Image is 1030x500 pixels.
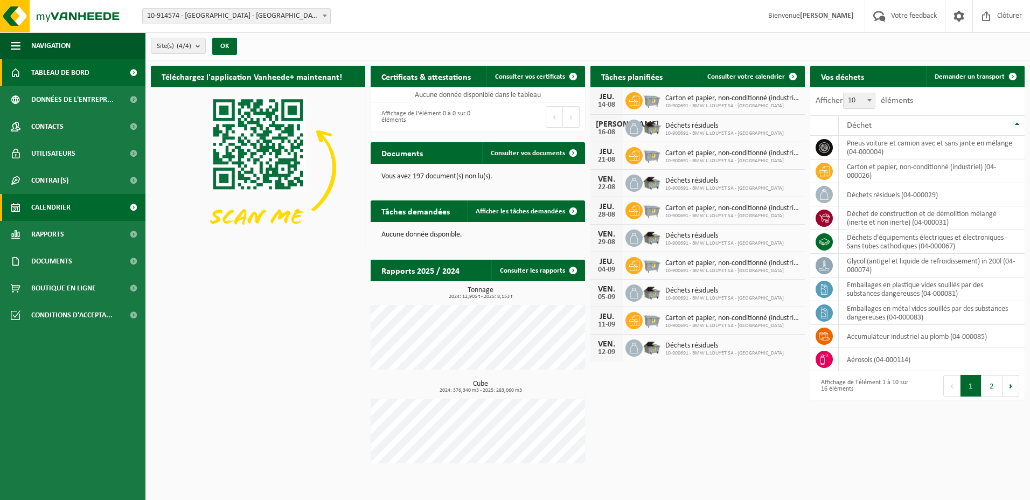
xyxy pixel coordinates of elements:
div: Affichage de l'élément 1 à 10 sur 16 éléments [816,374,912,398]
span: Contrat(s) [31,167,68,194]
span: Déchets résiduels [665,177,784,185]
img: WB-2500-GAL-GY-01 [643,91,661,109]
span: 10-900691 - BMW L.LOUYET SA - [GEOGRAPHIC_DATA] [665,323,799,329]
img: WB-5000-GAL-GY-01 [643,228,661,246]
h3: Cube [376,380,585,393]
h2: Téléchargez l'application Vanheede+ maintenant! [151,66,353,87]
span: Demander un transport [935,73,1005,80]
span: Conditions d'accepta... [31,302,113,329]
img: WB-5000-GAL-GY-01 [643,283,661,301]
img: WB-2500-GAL-GY-01 [643,255,661,274]
a: Consulter votre calendrier [699,66,804,87]
h2: Vos déchets [810,66,875,87]
span: Déchet [847,121,872,130]
span: Rapports [31,221,64,248]
span: 10-900691 - BMW L.LOUYET SA - [GEOGRAPHIC_DATA] [665,158,799,164]
span: Boutique en ligne [31,275,96,302]
div: JEU. [596,93,617,101]
div: JEU. [596,148,617,156]
button: Next [1003,375,1019,397]
a: Afficher les tâches demandées [467,200,584,222]
img: WB-5000-GAL-GY-01 [643,338,661,356]
div: 29-08 [596,239,617,246]
div: 12-09 [596,349,617,356]
div: [PERSON_NAME]. [596,120,617,129]
count: (4/4) [177,43,191,50]
button: Site(s)(4/4) [151,38,206,54]
button: Next [563,106,580,128]
a: Demander un transport [926,66,1024,87]
img: WB-2500-GAL-GY-01 [643,200,661,219]
p: Aucune donnée disponible. [381,231,574,239]
div: VEN. [596,285,617,294]
span: Contacts [31,113,64,140]
div: 28-08 [596,211,617,219]
span: Afficher les tâches demandées [476,208,565,215]
h2: Rapports 2025 / 2024 [371,260,470,281]
label: Afficher éléments [816,96,913,105]
span: Site(s) [157,38,191,54]
p: Vous avez 197 document(s) non lu(s). [381,173,574,180]
span: 10-900691 - BMW L.LOUYET SA - [GEOGRAPHIC_DATA] [665,130,784,137]
td: déchets résiduels (04-000029) [839,183,1025,206]
td: emballages en plastique vides souillés par des substances dangereuses (04-000081) [839,277,1025,301]
td: glycol (antigel et liquide de refroidissement) in 200l (04-000074) [839,254,1025,277]
span: 10 [843,93,875,109]
span: Carton et papier, non-conditionné (industriel) [665,204,799,213]
div: 22-08 [596,184,617,191]
td: Aucune donnée disponible dans le tableau [371,87,585,102]
a: Consulter vos documents [482,142,584,164]
span: Déchets résiduels [665,122,784,130]
span: 10-900691 - BMW L.LOUYET SA - [GEOGRAPHIC_DATA] [665,350,784,357]
td: déchets d'équipements électriques et électroniques - Sans tubes cathodiques (04-000067) [839,230,1025,254]
div: VEN. [596,175,617,184]
div: 04-09 [596,266,617,274]
div: Affichage de l'élément 0 à 0 sur 0 éléments [376,105,472,129]
span: Navigation [31,32,71,59]
a: Consulter les rapports [491,260,584,281]
span: Tableau de bord [31,59,89,86]
span: 10-900691 - BMW L.LOUYET SA - [GEOGRAPHIC_DATA] [665,295,784,302]
span: Consulter votre calendrier [707,73,785,80]
img: WB-5000-GAL-GY-01 [643,173,661,191]
span: Consulter vos documents [491,150,565,157]
span: 10-900691 - BMW L.LOUYET SA - [GEOGRAPHIC_DATA] [665,103,799,109]
td: pneus voiture et camion avec et sans jante en mélange (04-000004) [839,136,1025,159]
strong: [PERSON_NAME] [800,12,854,20]
div: VEN. [596,340,617,349]
img: WB-2500-GAL-GY-01 [643,145,661,164]
span: Consulter vos certificats [495,73,565,80]
span: Utilisateurs [31,140,75,167]
div: 11-09 [596,321,617,329]
span: Déchets résiduels [665,342,784,350]
div: JEU. [596,203,617,211]
span: Documents [31,248,72,275]
span: Carton et papier, non-conditionné (industriel) [665,314,799,323]
a: Consulter vos certificats [486,66,584,87]
span: Déchets résiduels [665,232,784,240]
td: aérosols (04-000114) [839,348,1025,371]
div: JEU. [596,313,617,321]
h3: Tonnage [376,287,585,300]
span: 10-900691 - BMW L.LOUYET SA - [GEOGRAPHIC_DATA] [665,185,784,192]
span: 10-900691 - BMW L.LOUYET SA - [GEOGRAPHIC_DATA] [665,268,799,274]
div: 16-08 [596,129,617,136]
div: 05-09 [596,294,617,301]
div: 21-08 [596,156,617,164]
div: JEU. [596,258,617,266]
span: Déchets résiduels [665,287,784,295]
td: carton et papier, non-conditionné (industriel) (04-000026) [839,159,1025,183]
span: 10-914574 - LOUYET WATERLOO - WATERLOO [143,9,330,24]
span: Carton et papier, non-conditionné (industriel) [665,94,799,103]
div: 14-08 [596,101,617,109]
button: Previous [546,106,563,128]
span: Calendrier [31,194,71,221]
button: 2 [982,375,1003,397]
span: Données de l'entrepr... [31,86,114,113]
span: Carton et papier, non-conditionné (industriel) [665,149,799,158]
span: 10-900691 - BMW L.LOUYET SA - [GEOGRAPHIC_DATA] [665,240,784,247]
h2: Certificats & attestations [371,66,482,87]
span: 2024: 376,340 m3 - 2025: 283,060 m3 [376,388,585,393]
button: 1 [961,375,982,397]
img: WB-5000-GAL-GY-01 [643,118,661,136]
